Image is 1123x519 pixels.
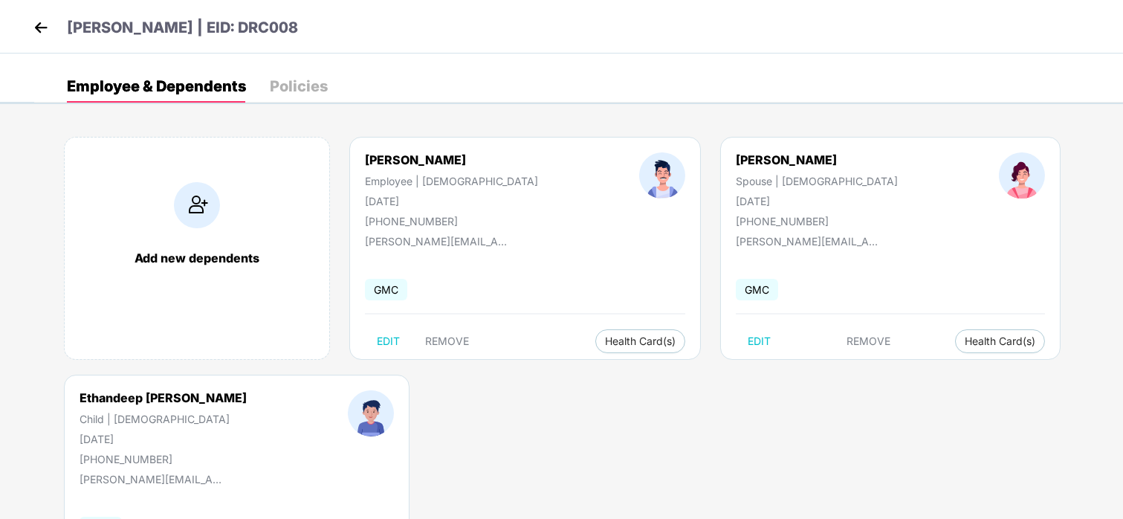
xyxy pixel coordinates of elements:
div: [PHONE_NUMBER] [365,215,538,228]
span: EDIT [377,335,400,347]
div: Spouse | [DEMOGRAPHIC_DATA] [736,175,898,187]
span: GMC [736,279,778,300]
p: [PERSON_NAME] | EID: DRC008 [67,16,298,39]
button: Health Card(s) [955,329,1045,353]
button: Health Card(s) [595,329,685,353]
div: [DATE] [365,195,538,207]
button: REMOVE [413,329,481,353]
div: Child | [DEMOGRAPHIC_DATA] [80,413,247,425]
div: [PERSON_NAME][EMAIL_ADDRESS][DOMAIN_NAME] [365,235,514,248]
div: [DATE] [80,433,247,445]
div: Employee & Dependents [67,79,246,94]
button: EDIT [365,329,412,353]
span: GMC [365,279,407,300]
img: back [30,16,52,39]
span: EDIT [748,335,771,347]
div: [PERSON_NAME][EMAIL_ADDRESS][DOMAIN_NAME] [736,235,884,248]
div: Employee | [DEMOGRAPHIC_DATA] [365,175,538,187]
div: Add new dependents [80,251,314,265]
span: Health Card(s) [605,338,676,345]
span: Health Card(s) [965,338,1035,345]
div: [PERSON_NAME][EMAIL_ADDRESS][DOMAIN_NAME] [80,473,228,486]
div: Ethandeep [PERSON_NAME] [80,390,247,405]
button: EDIT [736,329,783,353]
div: [PERSON_NAME] [736,152,898,167]
span: REMOVE [425,335,469,347]
button: REMOVE [835,329,903,353]
img: addIcon [174,182,220,228]
img: profileImage [999,152,1045,199]
img: profileImage [639,152,685,199]
span: REMOVE [847,335,891,347]
div: [PHONE_NUMBER] [736,215,898,228]
div: [DATE] [736,195,898,207]
div: [PHONE_NUMBER] [80,453,247,465]
div: Policies [270,79,328,94]
div: [PERSON_NAME] [365,152,538,167]
img: profileImage [348,390,394,436]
